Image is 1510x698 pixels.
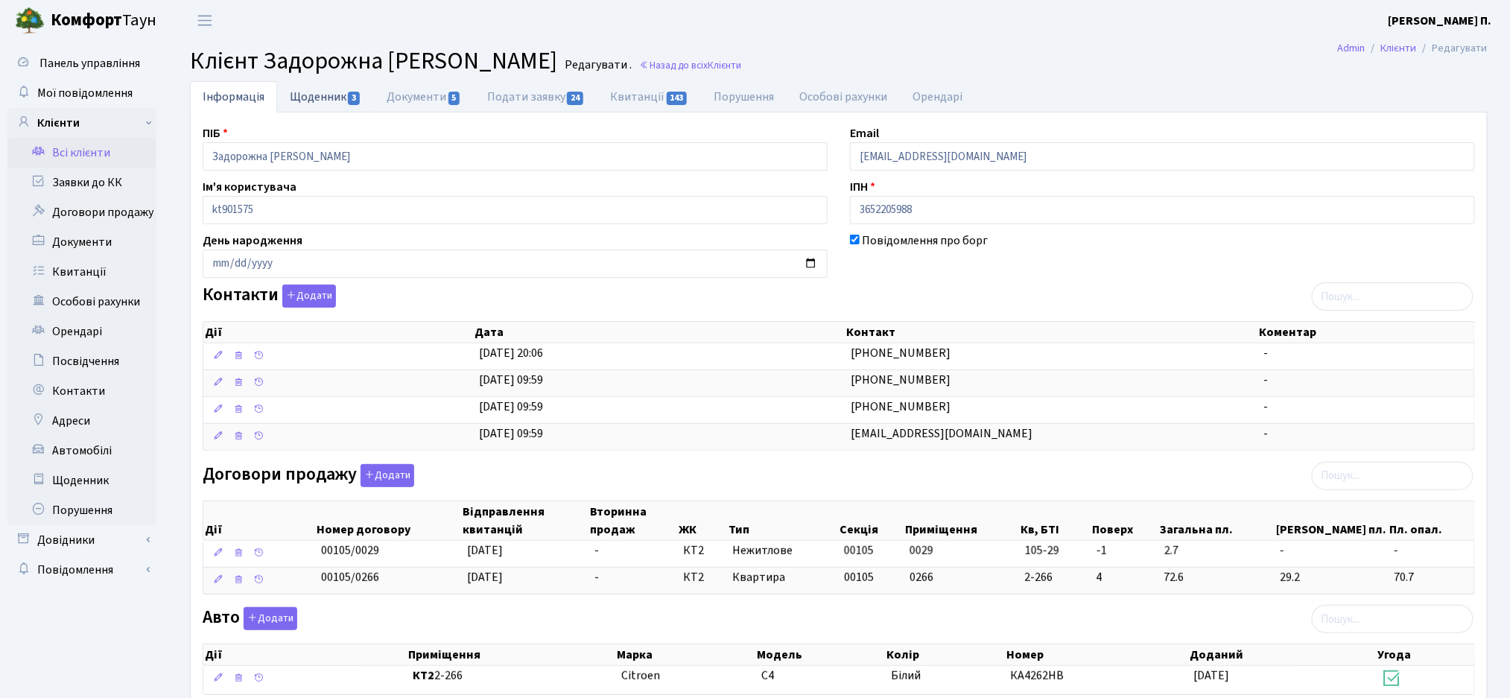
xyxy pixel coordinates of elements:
span: 29.2 [1281,569,1383,586]
span: - [1281,542,1383,559]
span: [PHONE_NUMBER] [851,345,951,361]
span: Білий [891,667,921,684]
label: ІПН [850,178,875,196]
label: Авто [203,607,297,630]
th: Приміщення [904,501,1019,540]
span: 00105 [844,542,874,559]
a: Панель управління [7,48,156,78]
th: Поверх [1091,501,1158,540]
span: - [1395,542,1469,559]
a: Квитанції [597,81,701,112]
span: Мої повідомлення [37,85,133,101]
a: Додати [240,605,297,631]
th: Пл. опал. [1389,501,1475,540]
span: [DATE] 20:06 [479,345,543,361]
span: Клієнт Задорожна [PERSON_NAME] [190,44,557,78]
span: 5 [448,92,460,105]
img: logo.png [15,6,45,36]
a: Автомобілі [7,436,156,466]
b: Комфорт [51,8,122,32]
span: 72.6 [1164,569,1269,586]
th: Угода [1376,644,1474,665]
th: Доданий [1188,644,1376,665]
span: [DATE] 09:59 [479,425,543,442]
th: Відправлення квитанцій [461,501,589,540]
span: Таун [51,8,156,34]
span: 24 [567,92,583,105]
span: 2-266 [413,667,609,685]
th: Загальна пл. [1158,501,1275,540]
a: Договори продажу [7,197,156,227]
a: Порушення [702,81,787,112]
a: Повідомлення [7,555,156,585]
label: Повідомлення про борг [862,232,988,250]
a: Інформація [190,81,277,112]
span: 105-29 [1025,542,1085,559]
span: [DATE] [467,569,503,586]
span: [EMAIL_ADDRESS][DOMAIN_NAME] [851,425,1032,442]
th: Коментар [1258,322,1475,343]
th: Номер договору [315,501,461,540]
span: 2-266 [1025,569,1085,586]
span: КТ2 [683,542,720,559]
th: Модель [755,644,885,665]
button: Переключити навігацію [186,8,223,33]
span: [DATE] [467,542,503,559]
label: Договори продажу [203,464,414,487]
span: - [1263,425,1268,442]
span: [DATE] 09:59 [479,399,543,415]
th: Кв, БТІ [1019,501,1091,540]
a: Подати заявку [475,81,597,112]
th: Дії [203,322,473,343]
button: Договори продажу [361,464,414,487]
th: Приміщення [407,644,616,665]
a: Документи [7,227,156,257]
span: [PHONE_NUMBER] [851,372,951,388]
span: -1 [1097,542,1152,559]
th: Марка [615,644,755,665]
span: - [1263,372,1268,388]
span: Квартира [733,569,832,586]
span: 3 [348,92,360,105]
button: Авто [244,607,297,630]
span: [DATE] 09:59 [479,372,543,388]
a: Довідники [7,525,156,555]
a: Орендарі [901,81,976,112]
a: Клієнти [7,108,156,138]
span: 70.7 [1395,569,1469,586]
input: Пошук... [1312,462,1473,490]
a: Клієнти [1381,40,1417,56]
input: Пошук... [1312,282,1473,311]
span: Нежитлове [733,542,832,559]
a: Заявки до КК [7,168,156,197]
a: [PERSON_NAME] П. [1389,12,1492,30]
span: 00105 [844,569,874,586]
label: Контакти [203,285,336,308]
a: Особові рахунки [7,287,156,317]
th: Контакт [845,322,1257,343]
span: 4 [1097,569,1152,586]
th: Тип [727,501,838,540]
span: 0266 [910,569,933,586]
span: [DATE] [1194,667,1230,684]
th: Колір [885,644,1005,665]
b: КТ2 [413,667,434,684]
span: C4 [761,667,774,684]
a: Порушення [7,495,156,525]
a: Щоденник [277,81,374,112]
input: Пошук... [1312,605,1473,633]
a: Адреси [7,406,156,436]
span: [PHONE_NUMBER] [851,399,951,415]
a: Щоденник [7,466,156,495]
label: Email [850,124,879,142]
label: ПІБ [203,124,228,142]
a: Посвідчення [7,346,156,376]
span: - [1263,399,1268,415]
span: - [1263,345,1268,361]
th: ЖК [678,501,727,540]
a: Admin [1338,40,1365,56]
a: Мої повідомлення [7,78,156,108]
th: Секція [838,501,904,540]
span: 00105/0266 [321,569,379,586]
small: Редагувати . [562,58,632,72]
